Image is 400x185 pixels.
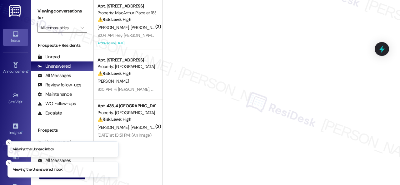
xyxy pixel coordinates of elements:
input: All communities [40,23,77,33]
strong: ⚠️ Risk Level: High [97,17,131,22]
button: Close toast [6,160,12,166]
div: Apt. 435, 4 [GEOGRAPHIC_DATA] [97,103,155,109]
span: [PERSON_NAME] [131,25,162,30]
div: Prospects [31,127,93,134]
div: Apt. [STREET_ADDRESS] [97,3,155,9]
label: Viewing conversations for [37,6,87,23]
span: [PERSON_NAME] [97,25,131,30]
div: Maintenance [37,91,72,98]
p: Viewing the Unanswered inbox [13,167,62,173]
div: Apt. [STREET_ADDRESS] [97,57,155,63]
div: Unread [37,54,60,60]
div: 9:04 AM: Hey [PERSON_NAME] morning I just wanted to let you know that maintenance never came back... [97,32,379,38]
div: Property: [GEOGRAPHIC_DATA] [97,110,155,116]
span: • [28,68,29,73]
div: Property: [GEOGRAPHIC_DATA] [97,63,155,70]
span: • [22,99,23,103]
div: Archived on [DATE] [97,39,156,47]
div: All Messages [37,72,71,79]
div: Property: MacArthur Place at 183 [97,10,155,16]
div: Review follow-ups [37,82,81,88]
a: Insights • [3,121,28,138]
strong: ⚠️ Risk Level: High [97,71,131,76]
span: [PERSON_NAME] [97,78,129,84]
a: Site Visit • [3,90,28,107]
div: WO Follow-ups [37,100,76,107]
button: Close toast [6,139,12,146]
div: Unanswered [37,63,71,70]
a: Inbox [3,29,28,46]
span: [PERSON_NAME] [131,124,162,130]
p: Viewing the Unread inbox [13,147,54,152]
span: [PERSON_NAME] [97,124,131,130]
div: Escalate [37,110,62,116]
strong: ⚠️ Risk Level: High [97,116,131,122]
div: Prospects + Residents [31,42,93,49]
div: Archived on [DATE] [97,139,156,147]
a: Buildings [3,151,28,168]
img: ResiDesk Logo [9,5,22,17]
div: [DATE] at 10:51 PM: (An Image) [97,132,151,138]
i:  [80,25,84,30]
